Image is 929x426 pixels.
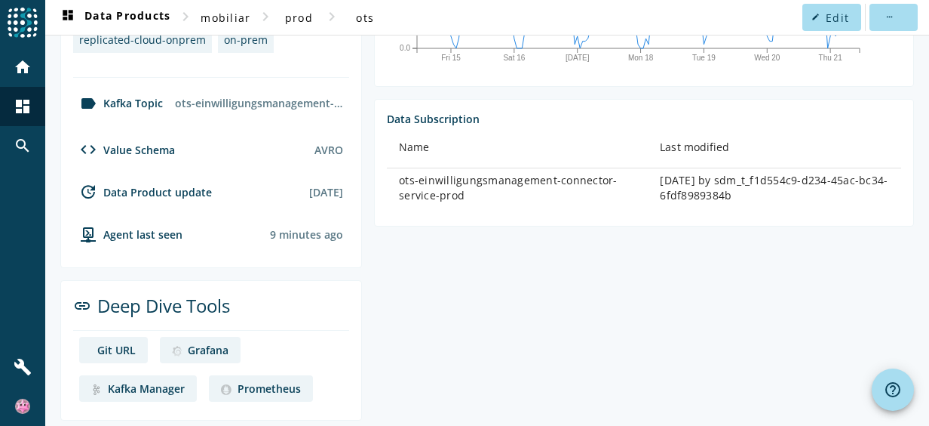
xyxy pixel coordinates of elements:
[79,375,197,402] a: deep dive imageKafka Manager
[387,112,901,126] div: Data Subscription
[73,297,91,315] mat-icon: link
[15,399,30,414] img: e21dd13c5adef2908a06f75a609d26ba
[79,32,206,47] div: replicated-cloud-onprem
[91,384,102,395] img: deep dive image
[14,97,32,116] mat-icon: dashboard
[399,173,636,203] div: ots-einwilligungsmanagement-connector-service-prod
[238,381,301,396] div: Prometheus
[692,54,716,62] text: Tue 19
[309,185,343,199] div: [DATE]
[79,140,97,159] mat-icon: code
[441,54,461,62] text: Fri 15
[802,4,861,31] button: Edit
[209,375,313,402] a: deep dive imagePrometheus
[176,8,195,26] mat-icon: chevron_right
[169,90,349,116] div: ots-einwilligungsmanagement-command-einwilligung-registrieren-prod
[826,11,849,25] span: Edit
[754,54,780,62] text: Wed 20
[73,140,175,159] div: Value Schema
[97,343,136,357] div: Git URL
[8,8,38,38] img: spoud-logo.svg
[73,94,163,113] div: Kafka Topic
[256,8,274,26] mat-icon: chevron_right
[221,384,231,395] img: deep dive image
[285,11,313,25] span: prod
[201,11,250,25] span: mobiliar
[323,8,341,26] mat-icon: chevron_right
[224,32,268,47] div: on-prem
[274,4,323,31] button: prod
[79,337,148,363] a: deep dive imageGit URL
[14,137,32,155] mat-icon: search
[79,183,97,201] mat-icon: update
[628,54,654,62] text: Mon 18
[400,44,410,52] text: 0.0
[811,13,820,21] mat-icon: edit
[314,143,343,157] div: AVRO
[503,54,525,62] text: Sat 16
[819,54,843,62] text: Thu 21
[160,337,241,363] a: deep dive imageGrafana
[188,343,228,357] div: Grafana
[14,58,32,76] mat-icon: home
[387,126,648,168] th: Name
[648,126,901,168] th: Last modified
[566,54,590,62] text: [DATE]
[172,346,182,357] img: deep dive image
[356,11,374,25] span: ots
[73,183,212,201] div: Data Product update
[53,4,176,31] button: Data Products
[59,8,170,26] span: Data Products
[14,358,32,376] mat-icon: build
[59,8,77,26] mat-icon: dashboard
[648,168,901,208] td: [DATE] by sdm_t_f1d554c9-d234-45ac-bc34-6fdf8989384b
[195,4,256,31] button: mobiliar
[108,381,185,396] div: Kafka Manager
[73,225,182,243] div: agent-env-prod
[73,293,349,331] div: Deep Dive Tools
[884,381,902,399] mat-icon: help_outline
[341,4,389,31] button: ots
[270,227,343,242] div: Agents typically reports every 15min to 1h
[885,13,893,21] mat-icon: more_horiz
[79,94,97,113] mat-icon: label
